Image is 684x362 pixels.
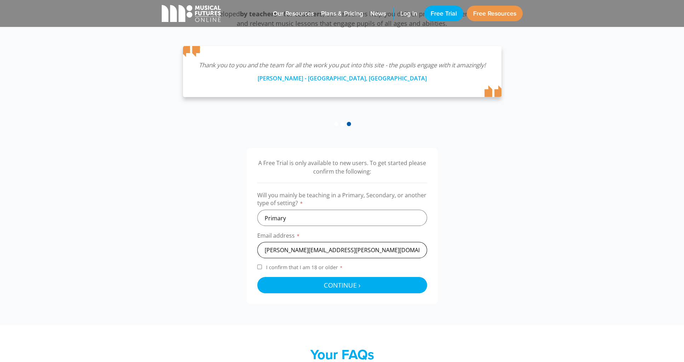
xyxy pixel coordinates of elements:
[197,60,487,70] p: Thank you to you and the team for all the work you put into this site - the pupils engage with it...
[467,6,523,21] a: Free Resources
[197,70,487,83] div: [PERSON_NAME] - [GEOGRAPHIC_DATA], [GEOGRAPHIC_DATA]
[257,232,427,242] label: Email address
[273,9,314,18] span: Our Resources
[324,281,361,289] span: Continue ›
[257,277,427,293] button: Continue ›
[424,6,463,21] a: Free Trial
[370,9,386,18] span: News
[257,191,427,210] label: Will you mainly be teaching in a Primary, Secondary, or another type of setting?
[257,159,427,176] p: A Free Trial is only available to new users. To get started please confirm the following:
[400,9,417,18] span: Log in
[257,265,262,269] input: I confirm that I am 18 or older*
[265,264,344,271] span: I confirm that I am 18 or older
[321,9,363,18] span: Plans & Pricing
